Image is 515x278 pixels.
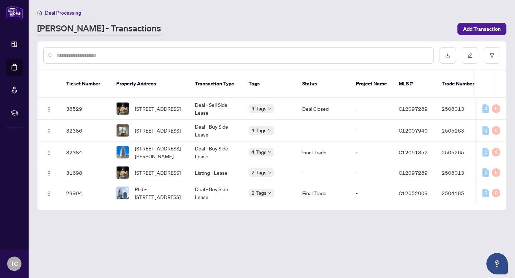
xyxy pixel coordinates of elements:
[350,142,393,163] td: -
[43,103,55,114] button: Logo
[46,170,52,176] img: Logo
[189,163,243,182] td: Listing - Lease
[445,53,450,58] span: download
[43,167,55,178] button: Logo
[268,150,271,154] span: down
[117,187,129,199] img: thumbnail-img
[350,70,393,98] th: Project Name
[135,169,181,177] span: [STREET_ADDRESS]
[440,47,456,64] button: download
[251,148,266,156] span: 4 Tags
[251,126,266,134] span: 4 Tags
[189,70,243,98] th: Transaction Type
[492,189,500,197] div: 0
[296,120,350,142] td: -
[243,70,296,98] th: Tags
[135,105,181,113] span: [STREET_ADDRESS]
[268,107,271,110] span: down
[117,103,129,115] img: thumbnail-img
[60,70,111,98] th: Ticket Number
[399,169,428,176] span: C12097289
[486,253,508,274] button: Open asap
[399,127,428,134] span: C12007940
[46,150,52,156] img: Logo
[350,98,393,120] td: -
[251,104,266,113] span: 4 Tags
[10,259,18,269] span: TC
[399,190,428,196] span: C12052009
[482,148,489,157] div: 0
[492,126,500,135] div: 0
[436,98,486,120] td: 2508013
[268,191,271,195] span: down
[350,182,393,204] td: -
[490,53,495,58] span: filter
[482,189,489,197] div: 0
[60,182,111,204] td: 29904
[436,142,486,163] td: 2505265
[251,168,266,177] span: 2 Tags
[436,120,486,142] td: 2505263
[492,104,500,113] div: 0
[462,47,478,64] button: edit
[37,23,161,35] a: [PERSON_NAME] - Transactions
[463,23,501,35] span: Add Transaction
[268,171,271,174] span: down
[60,142,111,163] td: 32384
[46,106,52,112] img: Logo
[399,149,428,155] span: C12051352
[60,163,111,182] td: 31698
[189,120,243,142] td: Deal - Buy Side Lease
[350,163,393,182] td: -
[135,144,183,160] span: [STREET_ADDRESS][PERSON_NAME]
[43,187,55,199] button: Logo
[189,98,243,120] td: Deal - Sell Side Lease
[482,126,489,135] div: 0
[43,147,55,158] button: Logo
[251,189,266,197] span: 2 Tags
[350,120,393,142] td: -
[43,125,55,136] button: Logo
[6,5,23,19] img: logo
[296,142,350,163] td: Final Trade
[296,98,350,120] td: Deal Closed
[399,105,428,112] span: C12097289
[117,124,129,136] img: thumbnail-img
[37,10,42,15] span: home
[482,104,489,113] div: 0
[492,168,500,177] div: 0
[189,182,243,204] td: Deal - Buy Side Lease
[492,148,500,157] div: 0
[296,70,350,98] th: Status
[117,167,129,179] img: thumbnail-img
[268,129,271,132] span: down
[60,120,111,142] td: 32386
[296,163,350,182] td: -
[296,182,350,204] td: Final Trade
[467,53,472,58] span: edit
[436,182,486,204] td: 2504185
[111,70,189,98] th: Property Address
[189,142,243,163] td: Deal - Buy Side Lease
[135,126,181,134] span: [STREET_ADDRESS]
[436,70,486,98] th: Trade Number
[45,10,81,16] span: Deal Processing
[457,23,506,35] button: Add Transaction
[393,70,436,98] th: MLS #
[46,128,52,134] img: Logo
[117,146,129,158] img: thumbnail-img
[135,185,183,201] span: PH6-[STREET_ADDRESS]
[482,168,489,177] div: 0
[484,47,500,64] button: filter
[436,163,486,182] td: 2508013
[46,191,52,197] img: Logo
[60,98,111,120] td: 38529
